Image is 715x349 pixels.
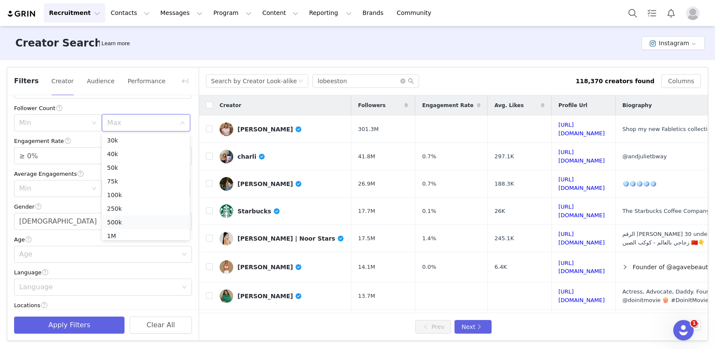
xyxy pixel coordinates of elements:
[92,186,97,192] i: icon: down
[102,174,190,188] li: 75k
[559,176,605,191] a: [URL][DOMAIN_NAME]
[622,153,667,160] span: @andjulietbway
[673,320,694,340] iframe: Intercom live chat
[358,152,375,161] span: 41.8M
[220,102,241,109] span: Creator
[358,180,375,188] span: 26.9M
[691,320,698,327] span: 1
[495,207,505,215] span: 26K
[237,264,302,270] div: [PERSON_NAME]
[220,177,344,191] a: [PERSON_NAME]
[102,147,190,161] li: 40k
[7,10,37,18] img: grin logo
[14,235,192,244] div: Age
[358,125,379,134] span: 301.3M
[220,260,344,274] a: [PERSON_NAME]
[19,250,177,259] div: Age
[180,120,185,126] i: icon: down
[14,76,39,86] span: Filters
[220,232,344,245] a: [PERSON_NAME] | Noor Stars
[14,268,192,277] div: Language
[182,252,187,258] i: icon: down
[87,74,115,88] button: Audience
[313,74,419,88] input: Search...
[358,292,375,300] span: 13.7M
[392,3,440,23] a: Community
[415,320,451,334] button: Prev
[422,180,436,188] span: 0.7%
[495,234,514,243] span: 245.1K
[220,150,344,163] a: charli
[559,260,605,275] a: [URL][DOMAIN_NAME]
[14,148,191,164] input: Engagement Rate
[495,152,514,161] span: 297.1K
[357,3,391,23] a: Brands
[662,3,680,23] button: Notifications
[400,79,405,84] i: icon: close-circle
[358,263,375,271] span: 14.1M
[358,234,375,243] span: 17.5M
[92,120,97,126] i: icon: down
[182,285,187,291] i: icon: down
[127,74,166,88] button: Performance
[220,289,344,303] a: [PERSON_NAME]
[220,150,233,163] img: v2
[559,102,588,109] span: Profile Url
[14,301,192,310] div: Locations
[102,229,190,243] li: 1M
[19,184,87,193] div: Min
[576,77,654,86] div: 118,370 creators found
[220,289,233,303] img: v2
[14,104,192,113] div: Follower Count
[661,74,701,88] button: Columns
[155,3,208,23] button: Messages
[622,180,657,187] span: 🪩🪩🪩🪩🪩
[220,177,233,191] img: v2
[623,3,642,23] button: Search
[51,74,74,88] button: Creator
[454,320,491,334] button: Next
[622,265,628,270] i: icon: right
[559,149,605,164] a: [URL][DOMAIN_NAME]
[14,202,192,211] div: Gender
[237,153,266,160] div: charli
[220,204,344,218] a: Starbucks
[298,79,303,84] i: icon: down
[237,293,302,300] div: [PERSON_NAME]
[422,263,436,271] span: 0.0%
[237,126,302,133] div: [PERSON_NAME]
[495,263,507,271] span: 6.4K
[19,119,87,127] div: Min
[44,3,105,23] button: Recruitment
[102,215,190,229] li: 500k
[220,232,233,245] img: v2
[408,78,414,84] i: icon: search
[220,122,344,136] a: [PERSON_NAME]
[106,3,155,23] button: Contacts
[495,180,514,188] span: 188.3K
[237,180,302,187] div: [PERSON_NAME]
[19,283,177,291] div: Language
[422,207,436,215] span: 0.1%
[495,102,524,109] span: Avg. Likes
[559,204,605,218] a: [URL][DOMAIN_NAME]
[686,6,700,20] img: placeholder-profile.jpg
[14,169,192,178] div: Average Engagements
[130,317,192,334] button: Clear All
[622,102,652,109] span: Biography
[559,288,605,303] a: [URL][DOMAIN_NAME]
[220,260,233,274] img: v2
[211,75,297,87] div: Search by Creator Look-alike
[681,6,708,20] button: Profile
[102,188,190,202] li: 100k
[358,102,386,109] span: Followers
[102,134,190,147] li: 30k
[642,36,705,50] button: Instagram
[422,102,473,109] span: Engagement Rate
[102,202,190,215] li: 250k
[237,208,281,215] div: Starbucks
[358,207,375,215] span: 17.7M
[102,161,190,174] li: 50k
[304,3,357,23] button: Reporting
